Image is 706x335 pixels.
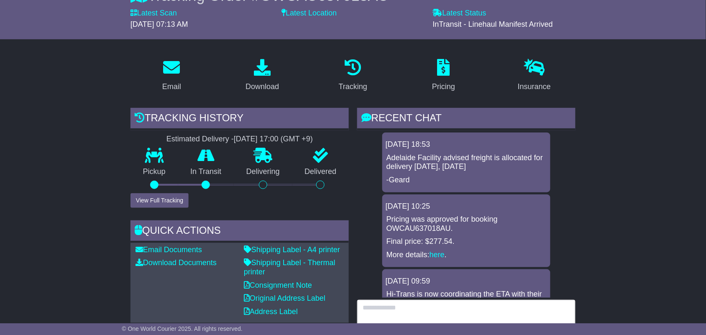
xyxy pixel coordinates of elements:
div: Quick Actions [130,220,349,243]
p: Delivering [234,167,292,176]
div: Tracking history [130,108,349,130]
p: More details: . [386,251,546,260]
div: Insurance [518,81,551,92]
p: Pricing was approved for booking OWCAU637018AU. [386,215,546,233]
p: Pickup [130,167,178,176]
div: Tracking [339,81,367,92]
a: Download [240,56,284,95]
p: Delivered [292,167,349,176]
div: Estimated Delivery - [130,135,349,144]
a: Consignment Note [244,281,312,289]
div: Pricing [432,81,455,92]
a: Original Address Label [244,294,325,302]
a: Download Documents [136,258,217,267]
a: Email [157,56,187,95]
label: Latest Scan [130,9,177,18]
p: Final price: $277.54. [386,237,546,246]
a: Email Documents [136,245,202,254]
p: In Transit [178,167,234,176]
a: here [430,251,445,259]
div: [DATE] 17:00 (GMT +9) [234,135,313,144]
a: Tracking [333,56,373,95]
a: Shipping Label - Thermal printer [244,258,335,276]
div: Email [162,81,181,92]
p: Hi-Trans is now coordinating the ETA with their agent, who will complete the delivery. Once advis... [386,290,546,326]
a: Insurance [512,56,556,95]
div: [DATE] 10:25 [386,202,547,211]
label: Latest Status [433,9,486,18]
div: RECENT CHAT [357,108,576,130]
a: Shipping Label - A4 printer [244,245,340,254]
p: Adelaide Facility advised freight is allocated for delivery [DATE], [DATE] [386,153,546,171]
a: Address Label [244,307,298,316]
button: View Full Tracking [130,193,189,208]
div: [DATE] 09:59 [386,277,547,286]
div: Download [246,81,279,92]
div: [DATE] 18:53 [386,140,547,149]
span: [DATE] 07:13 AM [130,20,188,28]
span: © One World Courier 2025. All rights reserved. [122,325,243,332]
span: InTransit - Linehaul Manifest Arrived [433,20,553,28]
p: -Geard [386,176,546,185]
label: Latest Location [281,9,337,18]
a: Pricing [427,56,460,95]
